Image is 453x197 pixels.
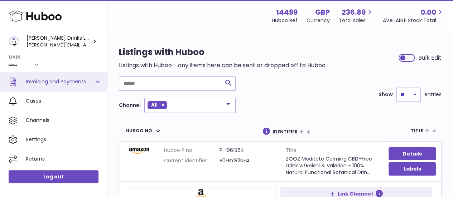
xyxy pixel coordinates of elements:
[379,91,393,98] label: Show
[424,91,442,98] span: entries
[286,156,378,176] div: ZOOZ Meditate Calming CBD-Free Drink w/Reishi & Valerian - 100% Natural Functional Botanical Drin...
[125,147,153,154] img: ZOOZ Meditate Calming CBD-Free Drink w/Reishi & Valerian - 100% Natural Functional Botanical Drin...
[9,170,98,183] a: Log out
[339,8,374,24] a: 236.89 Total sales
[126,128,152,133] span: Huboo no
[272,17,298,24] div: Huboo Ref
[26,41,145,48] span: [PERSON_NAME][EMAIL_ADDRESS][DOMAIN_NAME]
[220,157,275,164] dd: B0FRY82NF4
[119,46,327,58] h1: Listings with Huboo
[383,8,444,24] a: 0.00 AVAILABLE Stock Total
[220,147,275,154] dd: P-1061564
[276,8,298,17] strong: 14499
[342,8,366,17] span: 236.89
[119,61,327,69] p: Listings with Huboo - any items here can be sent or dropped off to Huboo.
[26,156,102,162] span: Returns
[338,191,373,197] span: Link Channel
[389,162,436,175] button: Labels
[26,78,94,85] span: Invoicing and Payments
[26,136,102,143] span: Settings
[389,147,436,160] a: Details
[164,157,220,164] dt: Current identifier
[26,117,102,124] span: Channels
[420,8,436,17] span: 0.00
[418,54,442,62] div: Bulk Edit
[286,147,378,156] strong: Title
[151,101,158,108] span: All
[339,17,374,24] span: Total sales
[26,35,91,48] div: [PERSON_NAME] Drinks LTD (t/a Zooz)
[164,147,220,154] dt: Huboo P no
[307,17,330,24] div: Currency
[26,98,102,104] span: Cases
[383,17,444,24] span: AVAILABLE Stock Total
[9,36,19,47] img: daniel@zoosdrinks.com
[315,8,330,17] strong: GBP
[273,129,298,134] span: identifier
[411,128,423,133] span: title
[119,102,141,109] label: Channel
